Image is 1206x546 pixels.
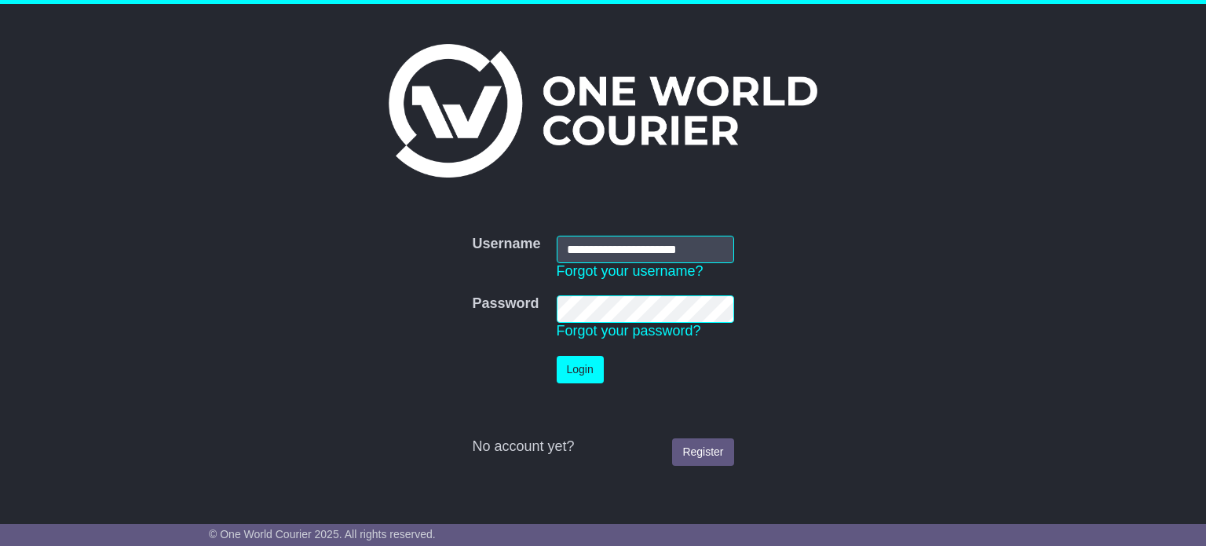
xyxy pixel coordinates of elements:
[472,295,539,313] label: Password
[557,263,703,279] a: Forgot your username?
[672,438,733,466] a: Register
[472,438,733,456] div: No account yet?
[209,528,436,541] span: © One World Courier 2025. All rights reserved.
[472,236,540,253] label: Username
[557,356,604,383] button: Login
[389,44,817,178] img: One World
[557,323,701,339] a: Forgot your password?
